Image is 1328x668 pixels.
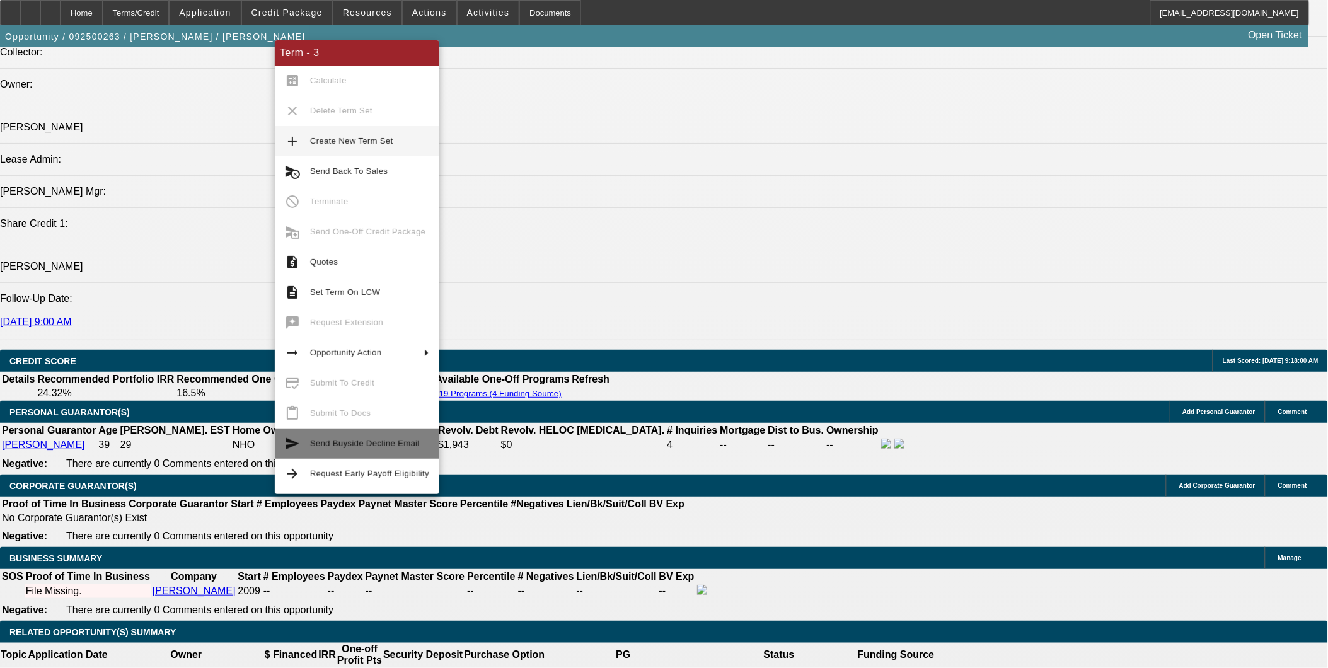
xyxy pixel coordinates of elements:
[437,438,499,452] td: $1,943
[108,643,264,667] th: Owner
[37,373,175,386] th: Recommended Portfolio IRR
[285,345,300,360] mat-icon: arrow_right_alt
[176,387,309,400] td: 16.5%
[27,643,108,667] th: Application Date
[310,348,382,357] span: Opportunity Action
[98,438,118,452] td: 39
[9,627,176,637] span: RELATED OPPORTUNITY(S) SUMMARY
[518,571,574,582] b: # Negatives
[1,512,690,524] td: No Corporate Guarantor(s) Exist
[310,469,429,478] span: Request Early Payoff Eligibility
[1278,555,1302,561] span: Manage
[1,570,24,583] th: SOS
[467,8,510,18] span: Activities
[327,584,364,598] td: --
[5,32,305,42] span: Opportunity / 092500263 / [PERSON_NAME] / [PERSON_NAME]
[1223,357,1319,364] span: Last Scored: [DATE] 9:18:00 AM
[9,481,137,491] span: CORPORATE GUARANTOR(S)
[310,439,420,448] span: Send Buyside Decline Email
[412,8,447,18] span: Actions
[826,425,879,435] b: Ownership
[567,498,647,509] b: Lien/Bk/Suit/Coll
[545,643,701,667] th: PG
[129,498,228,509] b: Corporate Guarantor
[2,604,47,615] b: Negative:
[9,356,76,366] span: CREDIT SCORE
[572,373,611,386] th: Refresh
[25,570,151,583] th: Proof of Time In Business
[26,585,150,597] div: File Missing.
[518,585,574,597] div: --
[1278,408,1307,415] span: Comment
[337,643,383,667] th: One-off Profit Pts
[37,387,175,400] td: 24.32%
[894,439,904,449] img: linkedin-icon.png
[310,166,388,176] span: Send Back To Sales
[1179,482,1256,489] span: Add Corporate Guarantor
[649,498,684,509] b: BV Exp
[9,553,102,563] span: BUSINESS SUMMARY
[2,458,47,469] b: Negative:
[2,531,47,541] b: Negative:
[176,373,309,386] th: Recommended One Off IRR
[438,425,499,435] b: Revolv. Debt
[881,439,891,449] img: facebook-icon.png
[264,643,318,667] th: $ Financed
[2,439,85,450] a: [PERSON_NAME]
[667,425,717,435] b: # Inquiries
[366,585,465,597] div: --
[460,498,508,509] b: Percentile
[383,643,463,667] th: Security Deposit
[263,571,325,582] b: # Employees
[318,643,337,667] th: IRR
[577,571,657,582] b: Lien/Bk/Suit/Coll
[511,498,565,509] b: #Negatives
[826,438,879,452] td: --
[153,585,236,596] a: [PERSON_NAME]
[66,458,333,469] span: There are currently 0 Comments entered on this opportunity
[171,571,217,582] b: Company
[1,498,127,510] th: Proof of Time In Business
[659,584,695,598] td: --
[666,438,718,452] td: 4
[768,425,824,435] b: Dist to Bus.
[501,425,665,435] b: Revolv. HELOC [MEDICAL_DATA].
[720,438,766,452] td: --
[120,425,230,435] b: [PERSON_NAME]. EST
[467,571,515,582] b: Percentile
[702,643,857,667] th: Status
[321,498,356,509] b: Paydex
[328,571,363,582] b: Paydex
[343,8,392,18] span: Resources
[310,257,338,267] span: Quotes
[120,438,231,452] td: 29
[285,164,300,179] mat-icon: cancel_schedule_send
[403,1,456,25] button: Actions
[66,531,333,541] span: There are currently 0 Comments entered on this opportunity
[242,1,332,25] button: Credit Package
[659,571,695,582] b: BV Exp
[98,425,117,435] b: Age
[231,498,253,509] b: Start
[285,466,300,481] mat-icon: arrow_forward
[285,285,300,300] mat-icon: description
[170,1,240,25] button: Application
[500,438,666,452] td: $0
[467,585,515,597] div: --
[285,436,300,451] mat-icon: send
[436,388,565,399] button: 19 Programs (4 Funding Source)
[238,571,260,582] b: Start
[232,438,325,452] td: NHO
[857,643,935,667] th: Funding Source
[576,584,657,598] td: --
[233,425,325,435] b: Home Owner Since
[285,134,300,149] mat-icon: add
[263,585,270,596] span: --
[285,255,300,270] mat-icon: request_quote
[1244,25,1307,46] a: Open Ticket
[237,584,261,598] td: 2009
[333,1,401,25] button: Resources
[768,438,825,452] td: --
[359,498,458,509] b: Paynet Master Score
[463,643,545,667] th: Purchase Option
